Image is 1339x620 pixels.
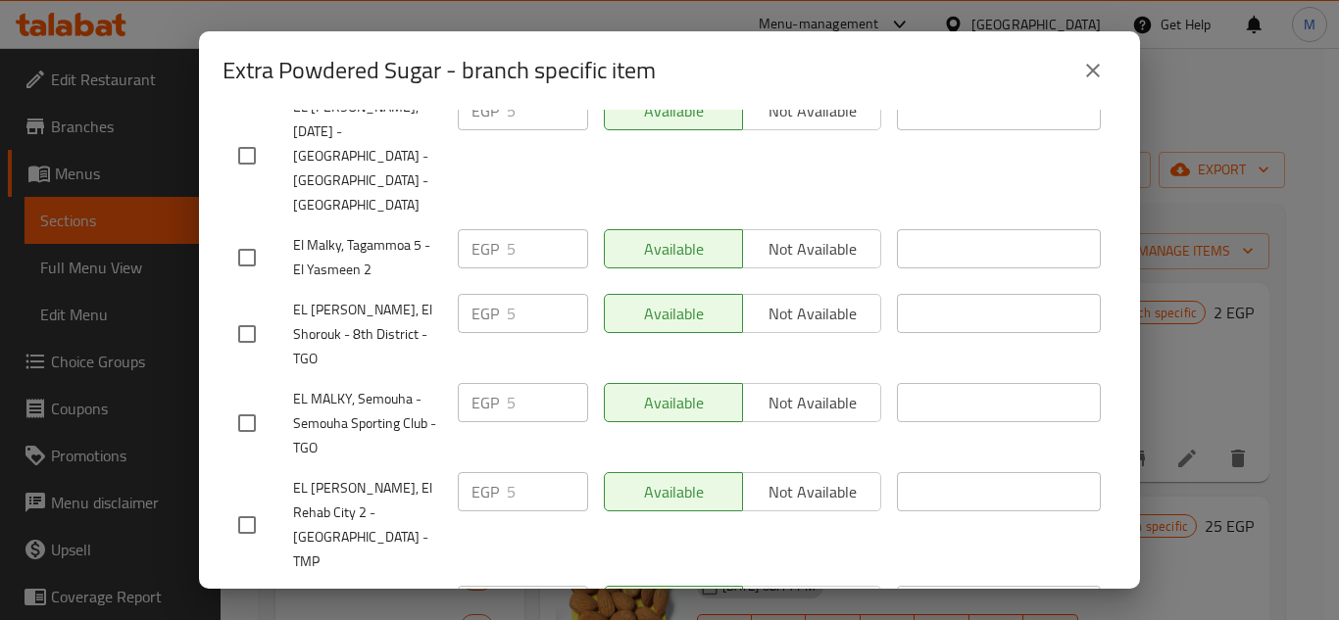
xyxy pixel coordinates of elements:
[507,472,588,511] input: Please enter price
[471,480,499,503] p: EGP
[471,391,499,414] p: EGP
[471,302,499,325] p: EGP
[293,387,442,460] span: EL MALKY, Semouha - Semouha Sporting Club - TGO
[507,229,588,268] input: Please enter price
[471,237,499,261] p: EGP
[507,294,588,333] input: Please enter price
[1069,47,1116,94] button: close
[507,383,588,422] input: Please enter price
[471,99,499,122] p: EGP
[507,91,588,130] input: Please enter price
[223,55,656,86] h2: Extra Powdered Sugar - branch specific item
[293,233,442,282] span: El Malky, Tagammoa 5 - El Yasmeen 2
[293,298,442,371] span: EL [PERSON_NAME], El Shorouk - 8th District - TGO
[293,476,442,574] span: EL [PERSON_NAME], El Rehab City 2 - [GEOGRAPHIC_DATA] - TMP
[293,95,442,217] span: EL [PERSON_NAME], [DATE] - [GEOGRAPHIC_DATA] - [GEOGRAPHIC_DATA] - [GEOGRAPHIC_DATA]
